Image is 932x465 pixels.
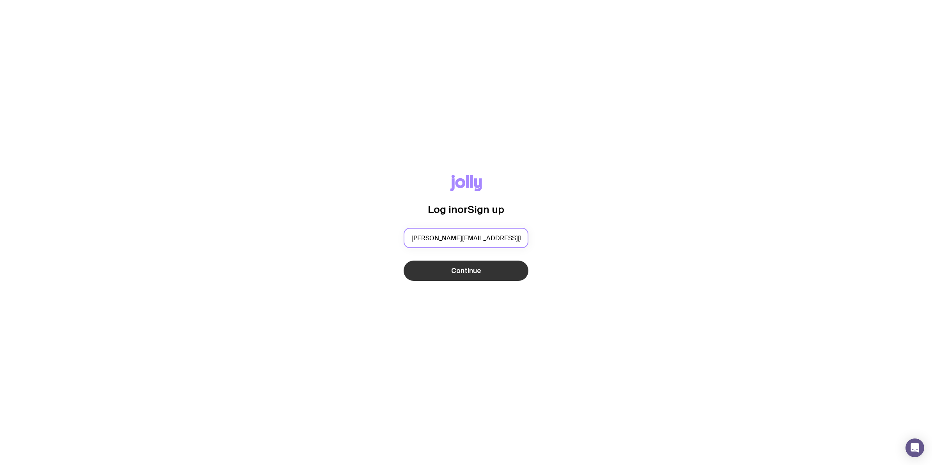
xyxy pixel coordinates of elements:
input: you@email.com [404,228,528,248]
span: Continue [451,266,481,275]
span: Sign up [468,204,504,215]
button: Continue [404,261,528,281]
span: Log in [428,204,457,215]
div: Open Intercom Messenger [905,438,924,457]
span: or [457,204,468,215]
